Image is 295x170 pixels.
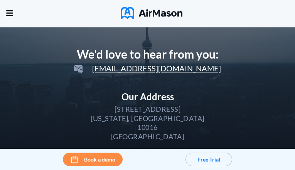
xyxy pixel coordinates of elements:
[61,91,234,102] div: Our Address
[74,65,83,74] img: svg+xml;base64,PD94bWwgdmVyc2lvbj0iMS4wIiBlbmNvZGluZz0idXRmLTgiPz4KPHN2ZyB3aWR0aD0iMjRweCIgaGVpZ2...
[137,123,158,132] div: 10016
[91,114,204,123] div: [US_STATE], [GEOGRAPHIC_DATA]
[121,7,182,19] img: AirMason Logo
[61,47,234,61] div: We'd love to hear from you:
[71,65,224,72] a: [EMAIL_ADDRESS][DOMAIN_NAME]
[111,132,184,141] div: [GEOGRAPHIC_DATA]
[63,153,123,166] button: Book a demo
[185,153,232,166] button: Free Trial
[74,64,221,73] span: [EMAIL_ADDRESS][DOMAIN_NAME]
[115,105,180,114] div: [STREET_ADDRESS]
